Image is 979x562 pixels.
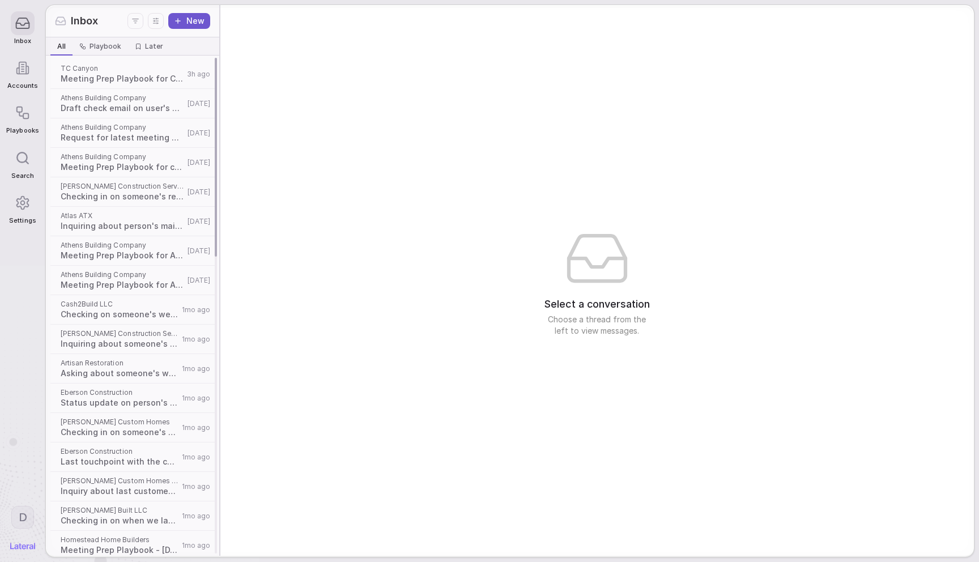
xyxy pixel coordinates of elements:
[11,172,34,180] span: Search
[182,482,210,491] span: 1mo ago
[61,338,178,350] span: Inquiring about someone's well-being and status
[7,82,38,90] span: Accounts
[145,42,163,51] span: Later
[182,364,210,373] span: 1mo ago
[61,211,184,220] span: Atlas ATX
[544,297,650,312] span: Select a conversation
[61,103,184,114] span: Draft check email on user's behalf
[9,217,36,224] span: Settings
[48,89,217,118] a: Athens Building CompanyDraft check email on user's behalf[DATE]
[61,220,184,232] span: Inquiring about person's main issue
[61,447,178,456] span: Eberson Construction
[48,236,217,266] a: Athens Building CompanyMeeting Prep Playbook for Athens Building Company[DATE]
[188,158,210,167] span: [DATE]
[61,73,184,84] span: Meeting Prep Playbook for Customer Meeting
[182,453,210,462] span: 1mo ago
[61,456,178,467] span: Last touchpoint with the customer
[61,359,178,368] span: Artisan Restoration
[48,59,217,89] a: TC CanyonMeeting Prep Playbook for Customer Meeting3h ago
[188,246,210,256] span: [DATE]
[182,305,210,314] span: 1mo ago
[61,132,184,143] span: Request for latest meeting prep
[57,42,66,51] span: All
[61,388,178,397] span: Eberson Construction
[48,472,217,501] a: [PERSON_NAME] Custom Homes LLCInquiry about last customer touchpoint1mo ago
[61,152,184,161] span: Athens Building Company
[61,476,178,486] span: [PERSON_NAME] Custom Homes LLC
[188,217,210,226] span: [DATE]
[61,250,184,261] span: Meeting Prep Playbook for Athens Building Company
[61,397,178,408] span: Status update on person's activities
[61,486,178,497] span: Inquiry about last customer touchpoint
[148,13,164,29] button: Display settings
[61,93,184,103] span: Athens Building Company
[61,418,178,427] span: [PERSON_NAME] Custom Homes
[48,413,217,442] a: [PERSON_NAME] Custom HomesChecking in on someone's status1mo ago
[6,127,39,134] span: Playbooks
[187,70,210,79] span: 3h ago
[48,442,217,472] a: Eberson ConstructionLast touchpoint with the customer1mo ago
[71,14,98,28] span: Inbox
[48,148,217,177] a: Athens Building CompanyMeeting Prep Playbook for customer Athens Building Company[DATE]
[61,191,184,202] span: Checking in on someone's recent activities
[90,42,121,51] span: Playbook
[61,535,178,544] span: Homestead Home Builders
[61,309,178,320] span: Checking on someone's wellbeing and main issue
[48,207,217,236] a: Atlas ATXInquiring about person's main issue[DATE]
[48,501,217,531] a: [PERSON_NAME] Built LLCChecking in on when we last met1mo ago
[48,177,217,207] a: [PERSON_NAME] Construction Services, Inc.Checking in on someone's recent activities[DATE]
[182,394,210,403] span: 1mo ago
[61,515,178,526] span: Checking in on when we last met
[61,544,178,556] span: Meeting Prep Playbook - [DATE] 10:16
[48,266,217,295] a: Athens Building CompanyMeeting Prep Playbook for Athens Building Company[DATE]
[14,37,31,45] span: Inbox
[48,354,217,384] a: Artisan RestorationAsking about someone's well-being1mo ago
[48,295,217,325] a: Cash2Build LLCChecking on someone's wellbeing and main issue1mo ago
[10,543,35,550] img: Lateral
[48,118,217,148] a: Athens Building CompanyRequest for latest meeting prep[DATE]
[182,512,210,521] span: 1mo ago
[61,123,184,132] span: Athens Building Company
[188,129,210,138] span: [DATE]
[48,325,217,354] a: [PERSON_NAME] Construction Services, Inc.Inquiring about someone's well-being and status1mo ago
[182,335,210,344] span: 1mo ago
[6,95,39,140] a: Playbooks
[188,188,210,197] span: [DATE]
[61,161,184,173] span: Meeting Prep Playbook for customer Athens Building Company
[182,541,210,550] span: 1mo ago
[48,531,217,560] a: Homestead Home BuildersMeeting Prep Playbook - [DATE] 10:161mo ago
[61,329,178,338] span: [PERSON_NAME] Construction Services, Inc.
[61,64,184,73] span: TC Canyon
[168,13,210,29] button: New thread
[188,276,210,285] span: [DATE]
[61,279,184,291] span: Meeting Prep Playbook for Athens Building Company
[127,13,143,29] button: Filters
[61,300,178,309] span: Cash2Build LLC
[19,510,27,525] span: D
[188,99,210,108] span: [DATE]
[6,185,39,230] a: Settings
[61,270,184,279] span: Athens Building Company
[6,6,39,50] a: Inbox
[61,427,178,438] span: Checking in on someone's status
[61,182,184,191] span: [PERSON_NAME] Construction Services, Inc.
[48,384,217,413] a: Eberson ConstructionStatus update on person's activities1mo ago
[540,314,654,337] span: Choose a thread from the left to view messages.
[182,423,210,432] span: 1mo ago
[61,506,178,515] span: [PERSON_NAME] Built LLC
[61,368,178,379] span: Asking about someone's well-being
[6,50,39,95] a: Accounts
[61,241,184,250] span: Athens Building Company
